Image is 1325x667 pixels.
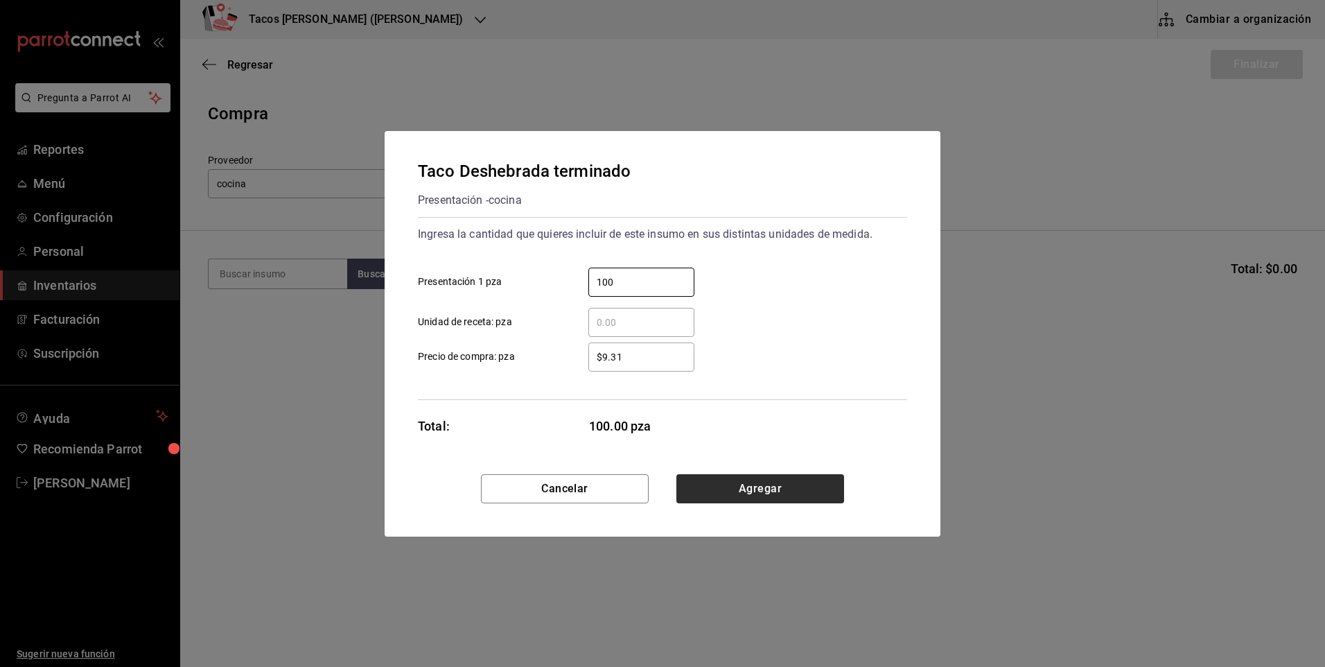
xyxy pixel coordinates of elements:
[676,474,844,503] button: Agregar
[418,349,515,364] span: Precio de compra: pza
[588,349,694,365] input: Precio de compra: pza
[589,417,695,435] span: 100.00 pza
[418,223,907,245] div: Ingresa la cantidad que quieres incluir de este insumo en sus distintas unidades de medida.
[418,189,631,211] div: Presentación - cocina
[588,274,694,291] input: Presentación 1 pza
[418,315,512,329] span: Unidad de receta: pza
[418,159,631,184] div: Taco Deshebrada terminado
[481,474,649,503] button: Cancelar
[588,314,694,331] input: Unidad de receta: pza
[418,275,502,289] span: Presentación 1 pza
[418,417,450,435] div: Total:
